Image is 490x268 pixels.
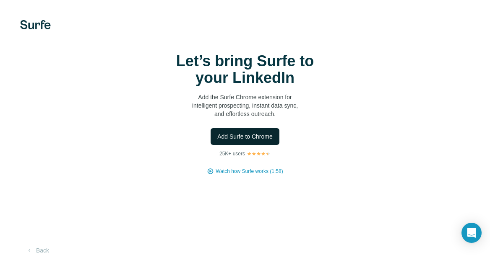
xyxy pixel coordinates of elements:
p: Add the Surfe Chrome extension for intelligent prospecting, instant data sync, and effortless out... [161,93,329,118]
button: Back [20,243,55,258]
button: Add Surfe to Chrome [211,128,279,145]
span: Add Surfe to Chrome [217,132,273,141]
img: Rating Stars [247,151,271,156]
p: 25K+ users [219,150,245,157]
button: Watch how Surfe works (1:58) [216,167,283,175]
img: Surfe's logo [20,20,51,29]
div: Open Intercom Messenger [461,223,482,243]
h1: Let’s bring Surfe to your LinkedIn [161,53,329,86]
